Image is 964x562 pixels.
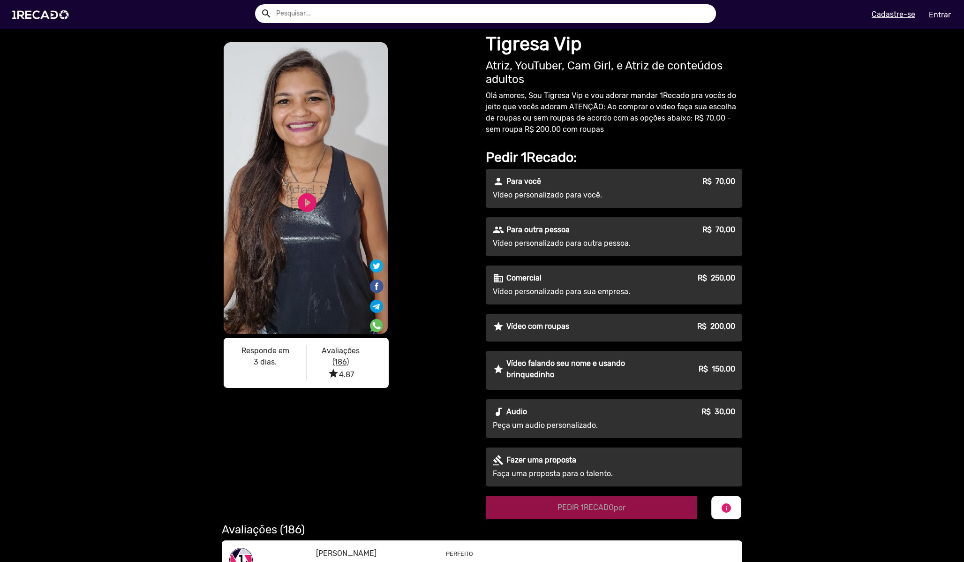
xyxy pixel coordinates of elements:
[493,364,504,375] mat-icon: star
[370,319,383,332] img: Compartilhe no whatsapp
[493,420,663,431] p: Peça um audio personalizado.
[296,191,318,214] a: play_circle_filled
[493,468,663,479] p: Faça uma proposta para o talento.
[231,345,299,357] p: Responde em
[493,406,504,418] mat-icon: audiotrack
[370,300,383,313] img: Compartilhe no telegram
[369,278,384,287] i: Share on Facebook
[699,364,735,375] p: R$ 150,00
[506,176,541,187] p: Para você
[370,261,383,270] i: Share on Twitter
[493,286,663,297] p: Vídeo personalizado para sua empresa.
[369,279,384,294] img: Compartilhe no facebook
[493,273,504,284] mat-icon: business
[506,273,542,284] p: Comercial
[257,5,274,21] button: Example home icon
[446,550,473,557] small: PERFEITO
[316,548,432,559] p: [PERSON_NAME]
[506,321,569,332] p: Vídeo com roupas
[506,455,576,466] p: Fazer uma proposta
[721,502,732,514] mat-icon: info
[493,176,504,187] mat-icon: person
[702,224,735,235] p: R$ 70,00
[923,7,957,23] a: Entrar
[493,455,504,466] mat-icon: gavel
[224,42,388,334] video: S1RECADO vídeos dedicados para fãs e empresas
[370,259,383,273] img: Compartilhe no twitter
[486,90,742,135] p: Olá amores, Sou Tigresa Vip e vou adorar mandar 1Recado pra vocês do jeito que vocês adoram ATENÇ...
[872,10,915,19] u: Cadastre-se
[486,149,742,166] h2: Pedir 1Recado:
[486,496,697,519] button: PEDIR 1RECADOpor
[493,224,504,235] mat-icon: people
[486,33,742,55] h1: Tigresa Vip
[698,273,735,284] p: R$ 250,00
[261,8,272,19] mat-icon: Example home icon
[506,358,663,380] p: Vídeo falando seu nome e usando brinquedinho
[506,406,527,418] p: Audio
[614,503,625,512] span: por
[506,224,570,235] p: Para outra pessoa
[370,298,383,307] i: Share on Telegram
[557,503,625,512] span: PEDIR 1RECADO
[222,523,742,537] h2: Avaliações (186)
[493,321,504,332] mat-icon: star
[493,238,663,249] p: Vídeo personalizado para outra pessoa.
[697,321,735,332] p: R$ 200,00
[328,368,339,379] i: star
[322,346,360,366] u: Avaliações (186)
[370,318,383,327] i: Share on WhatsApp
[702,176,735,187] p: R$ 70,00
[493,190,663,201] p: Vídeo personalizado para você.
[486,59,742,86] h2: Atriz, YouTuber, Cam Girl, e Atriz de conteúdos adultos
[254,357,277,366] b: 3 dias.
[701,406,735,418] p: R$ 30,00
[269,4,716,23] input: Pesquisar...
[328,370,354,379] span: 4.87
